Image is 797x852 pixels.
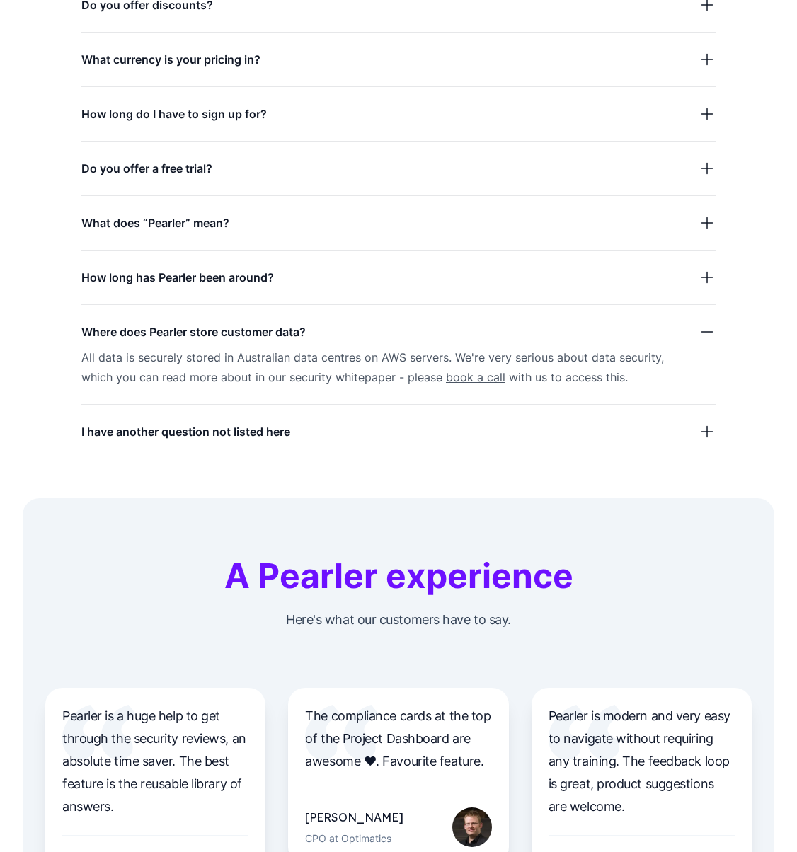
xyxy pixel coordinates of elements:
button: I have another question not listed here [81,422,716,442]
span: What does “Pearler” mean? [81,213,229,233]
button: What currency is your pricing in? [81,50,716,69]
span: What currency is your pricing in? [81,50,260,69]
span: How long do I have to sign up for? [81,104,267,124]
p: Here's what our customers have to say. [172,609,625,631]
h2: A Pearler experience [172,555,625,597]
p: Pearler is modern and very easy to navigate without requiring any training. The feedback loop is ... [549,705,735,818]
button: What does “Pearler” mean? [81,213,716,233]
img: Ben Ernst's photo [452,807,492,847]
button: How long has Pearler been around? [81,267,716,287]
button: Do you offer a free trial? [81,159,716,178]
button: How long do I have to sign up for? [81,104,716,124]
p: Pearler is a huge help to get through the security reviews, an absolute time saver. The best feat... [62,705,248,818]
div: [PERSON_NAME] [305,807,403,827]
div: CPO at Optimatics [305,830,403,847]
a: book a call [446,370,505,384]
p: The compliance cards at the top of the Project Dashboard are awesome ❤. Favourite feature. [305,705,491,773]
p: All data is securely stored in Australian data centres on AWS servers. We're very serious about d... [81,347,682,387]
button: Where does Pearler store customer data? [81,322,716,342]
span: Where does Pearler store customer data? [81,322,306,342]
span: I have another question not listed here [81,422,290,442]
span: Do you offer a free trial? [81,159,212,178]
span: How long has Pearler been around? [81,267,274,287]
